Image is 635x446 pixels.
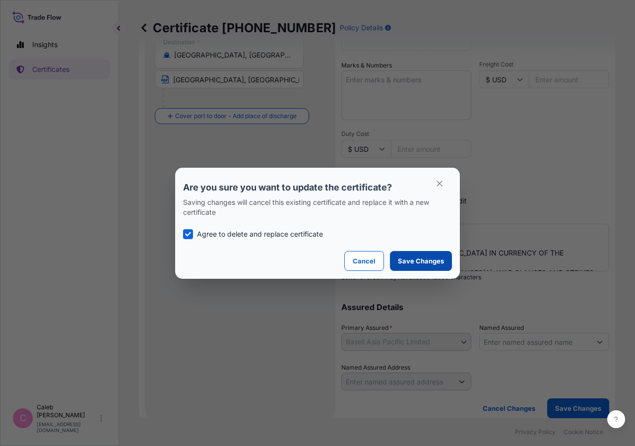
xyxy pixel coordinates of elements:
[344,251,384,271] button: Cancel
[183,182,452,193] p: Are you sure you want to update the certificate?
[183,197,452,217] p: Saving changes will cancel this existing certificate and replace it with a new certificate
[197,229,323,239] p: Agree to delete and replace certificate
[353,256,376,266] p: Cancel
[390,251,452,271] button: Save Changes
[398,256,444,266] p: Save Changes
